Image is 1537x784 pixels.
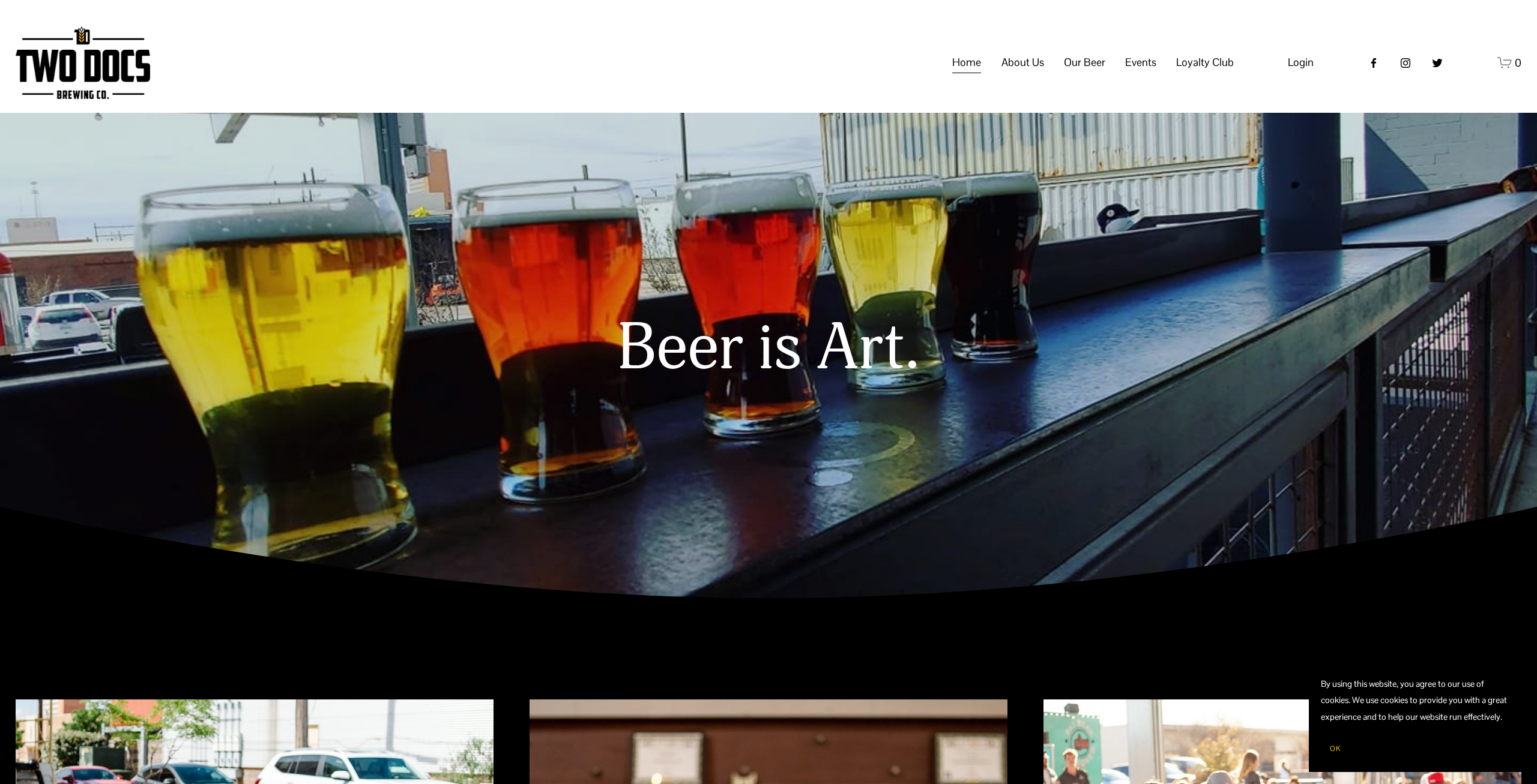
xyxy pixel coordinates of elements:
[1515,56,1521,70] span: 0
[1125,52,1156,74] a: folder dropdown
[1001,52,1044,73] span: About Us
[1288,52,1314,73] a: Login
[1176,52,1234,73] span: Loyalty Club
[1309,664,1525,772] section: Cookie banner
[1497,55,1522,70] a: 0 items in cart
[1001,52,1044,74] a: folder dropdown
[1400,57,1412,69] a: instagram-unauth
[1064,52,1105,73] span: Our Beer
[1330,744,1341,753] span: OK
[1431,57,1443,69] a: twitter-unauth
[1321,737,1350,760] button: OK
[1176,52,1234,74] a: folder dropdown
[952,52,981,74] a: Home
[16,26,150,99] img: Two Docs Brewing Co.
[348,313,1189,385] h1: Beer is Art.
[1064,52,1105,74] a: folder dropdown
[1288,55,1314,69] span: Login
[1321,676,1513,725] p: By using this website, you agree to our use of cookies. We use cookies to provide you with a grea...
[1125,52,1156,73] span: Events
[1368,57,1380,69] a: Facebook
